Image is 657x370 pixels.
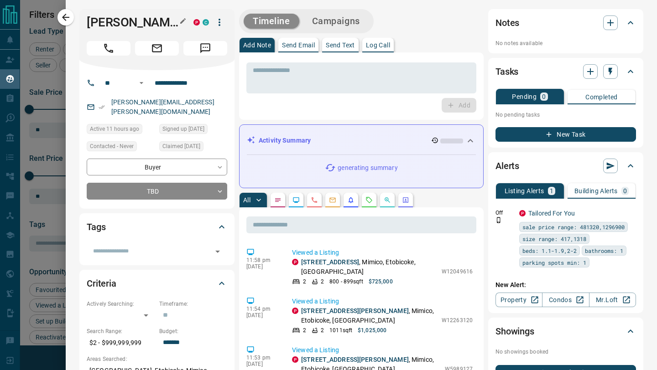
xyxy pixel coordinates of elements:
span: Email [135,41,179,56]
p: No pending tasks [495,108,636,122]
h2: Notes [495,15,519,30]
span: parking spots min: 1 [522,258,586,267]
div: Sun Jan 27 2019 [159,124,227,137]
a: Condos [542,293,589,307]
div: Mon Aug 18 2025 [87,124,155,137]
div: Tags [87,216,227,238]
p: 800 - 899 sqft [329,277,363,286]
span: sale price range: 481320,1296900 [522,222,625,231]
div: property.ca [292,356,298,363]
div: property.ca [519,210,526,216]
p: 11:53 pm [246,355,278,361]
span: Claimed [DATE] [162,142,200,151]
p: Actively Searching: [87,300,155,308]
p: [DATE] [246,312,278,319]
svg: Email Verified [99,104,105,110]
div: property.ca [193,19,200,26]
p: , Mimico, Etobicoke, [GEOGRAPHIC_DATA] [301,306,437,325]
div: TBD [87,183,227,200]
p: New Alert: [495,280,636,290]
p: Activity Summary [259,136,311,145]
p: Viewed a Listing [292,345,473,355]
svg: Notes [274,196,282,204]
button: Open [136,77,147,88]
p: Log Call [366,42,390,48]
svg: Emails [329,196,336,204]
p: 1 [550,188,553,194]
p: 11:54 pm [246,306,278,312]
div: Tue Jan 29 2019 [159,141,227,154]
span: bathrooms: 1 [585,246,623,255]
p: $725,000 [369,277,393,286]
h1: [PERSON_NAME] [87,15,180,30]
p: Viewed a Listing [292,297,473,306]
p: 0 [623,188,627,194]
a: [PERSON_NAME][EMAIL_ADDRESS][PERSON_NAME][DOMAIN_NAME] [111,98,214,115]
svg: Calls [311,196,318,204]
p: Viewed a Listing [292,248,473,257]
a: Property [495,293,542,307]
svg: Push Notification Only [495,217,502,223]
span: beds: 1.1-1.9,2-2 [522,246,577,255]
svg: Listing Alerts [347,196,355,204]
p: All [243,197,250,203]
p: Areas Searched: [87,355,227,363]
div: Buyer [87,159,227,175]
p: [DATE] [246,361,278,367]
span: Signed up [DATE] [162,124,204,134]
a: [STREET_ADDRESS][PERSON_NAME] [301,307,409,314]
p: W12263120 [442,316,473,324]
div: Alerts [495,155,636,177]
svg: Requests [365,196,373,204]
button: Timeline [244,14,299,29]
a: [STREET_ADDRESS] [301,258,359,266]
h2: Alerts [495,159,519,173]
h2: Tags [87,220,105,234]
div: property.ca [292,259,298,265]
p: No showings booked [495,348,636,356]
p: Off [495,209,514,217]
h2: Showings [495,324,534,339]
p: 2 [321,277,324,286]
p: Timeframe: [159,300,227,308]
p: 11:58 pm [246,257,278,263]
p: generating summary [338,163,397,173]
p: [DATE] [246,263,278,270]
p: Add Note [243,42,271,48]
p: Pending [512,93,537,100]
p: Budget: [159,327,227,335]
p: W12049616 [442,267,473,276]
div: condos.ca [203,19,209,26]
button: New Task [495,127,636,142]
p: , Mimico, Etobicoke, [GEOGRAPHIC_DATA] [301,257,437,277]
p: Listing Alerts [505,188,544,194]
h2: Tasks [495,64,518,79]
p: Send Email [282,42,315,48]
span: Contacted - Never [90,142,134,151]
span: Call [87,41,130,56]
p: 2 [303,277,306,286]
span: size range: 417,1318 [522,234,586,243]
button: Open [211,245,224,258]
div: Notes [495,12,636,34]
p: $2 - $999,999,999 [87,335,155,350]
div: Showings [495,320,636,342]
button: Campaigns [303,14,369,29]
div: Activity Summary [247,132,476,149]
p: 1011 sqft [329,326,352,334]
span: Active 11 hours ago [90,124,139,134]
p: 2 [321,326,324,334]
div: Criteria [87,272,227,294]
a: [STREET_ADDRESS][PERSON_NAME] [301,356,409,363]
p: 2 [303,326,306,334]
p: Search Range: [87,327,155,335]
div: Tasks [495,61,636,82]
span: Message [183,41,227,56]
h2: Criteria [87,276,116,291]
svg: Opportunities [384,196,391,204]
p: Building Alerts [574,188,618,194]
p: $1,025,000 [358,326,386,334]
p: Send Text [326,42,355,48]
p: Completed [585,94,618,100]
p: 0 [542,93,546,100]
